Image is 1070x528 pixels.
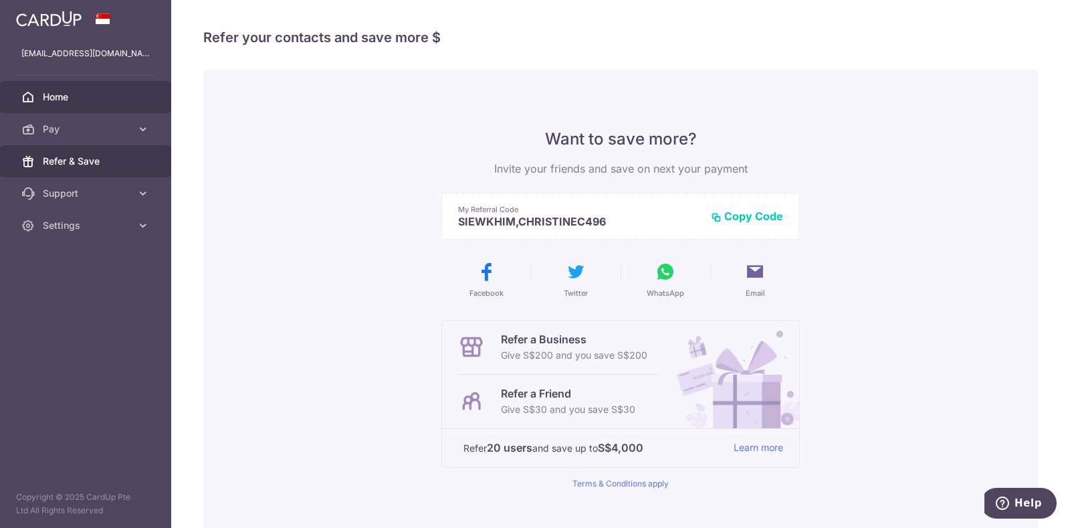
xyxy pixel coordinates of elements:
[203,27,1038,48] h4: Refer your contacts and save more $
[572,478,669,489] a: Terms & Conditions apply
[447,261,526,298] button: Facebook
[441,128,800,150] p: Want to save more?
[564,288,588,298] span: Twitter
[501,385,635,402] p: Refer a Friend
[536,261,615,298] button: Twitter
[463,440,723,456] p: Refer and save up to
[21,47,150,60] p: [EMAIL_ADDRESS][DOMAIN_NAME]
[626,261,705,298] button: WhatsApp
[711,209,783,223] button: Copy Code
[716,261,794,298] button: Email
[43,90,131,104] span: Home
[501,402,635,418] p: Give S$30 and you save S$30
[501,331,647,347] p: Refer a Business
[664,321,799,428] img: Refer
[469,288,504,298] span: Facebook
[647,288,684,298] span: WhatsApp
[746,288,765,298] span: Email
[43,187,131,200] span: Support
[16,11,82,27] img: CardUp
[487,440,532,456] strong: 20 users
[441,161,800,177] p: Invite your friends and save on next your payment
[458,215,700,228] p: SIEWKHIM,CHRISTINEC496
[734,440,783,456] a: Learn more
[43,155,131,168] span: Refer & Save
[43,219,131,232] span: Settings
[984,488,1057,521] iframe: Opens a widget where you can find more information
[598,440,643,456] strong: S$4,000
[43,122,131,136] span: Pay
[501,347,647,363] p: Give S$200 and you save S$200
[458,204,700,215] p: My Referral Code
